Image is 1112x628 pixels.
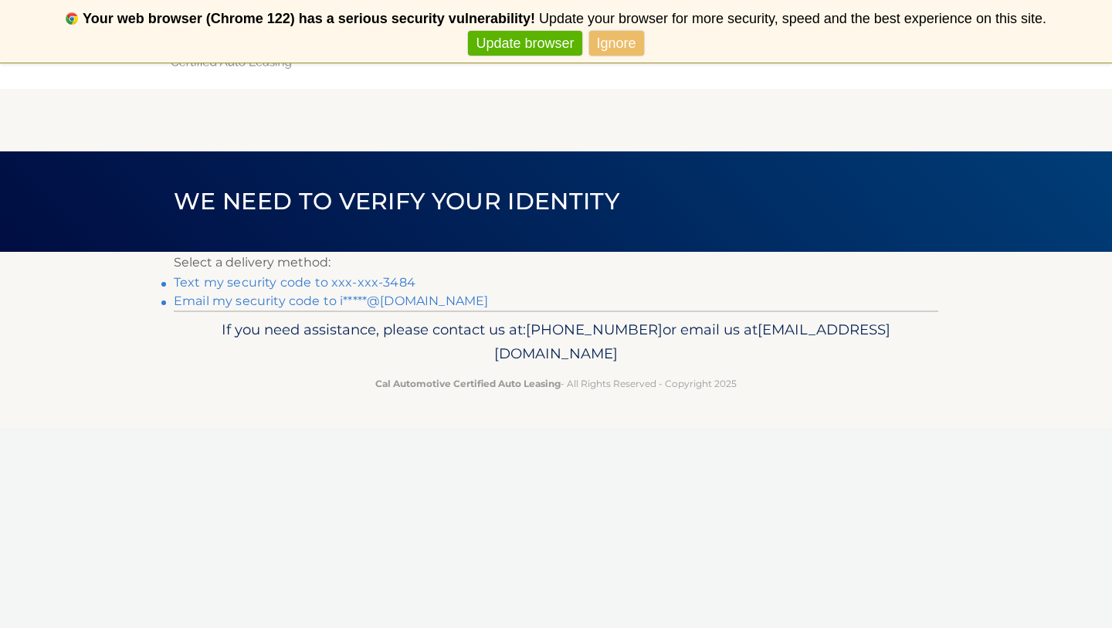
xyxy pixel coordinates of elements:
[375,378,561,389] strong: Cal Automotive Certified Auto Leasing
[83,11,535,26] b: Your web browser (Chrome 122) has a serious security vulnerability!
[184,317,928,367] p: If you need assistance, please contact us at: or email us at
[468,31,581,56] a: Update browser
[174,275,415,290] a: Text my security code to xxx-xxx-3484
[526,321,663,338] span: [PHONE_NUMBER]
[539,11,1046,26] span: Update your browser for more security, speed and the best experience on this site.
[174,294,488,308] a: Email my security code to i*****@[DOMAIN_NAME]
[174,187,619,216] span: We need to verify your identity
[184,375,928,392] p: - All Rights Reserved - Copyright 2025
[589,31,644,56] a: Ignore
[174,252,938,273] p: Select a delivery method:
